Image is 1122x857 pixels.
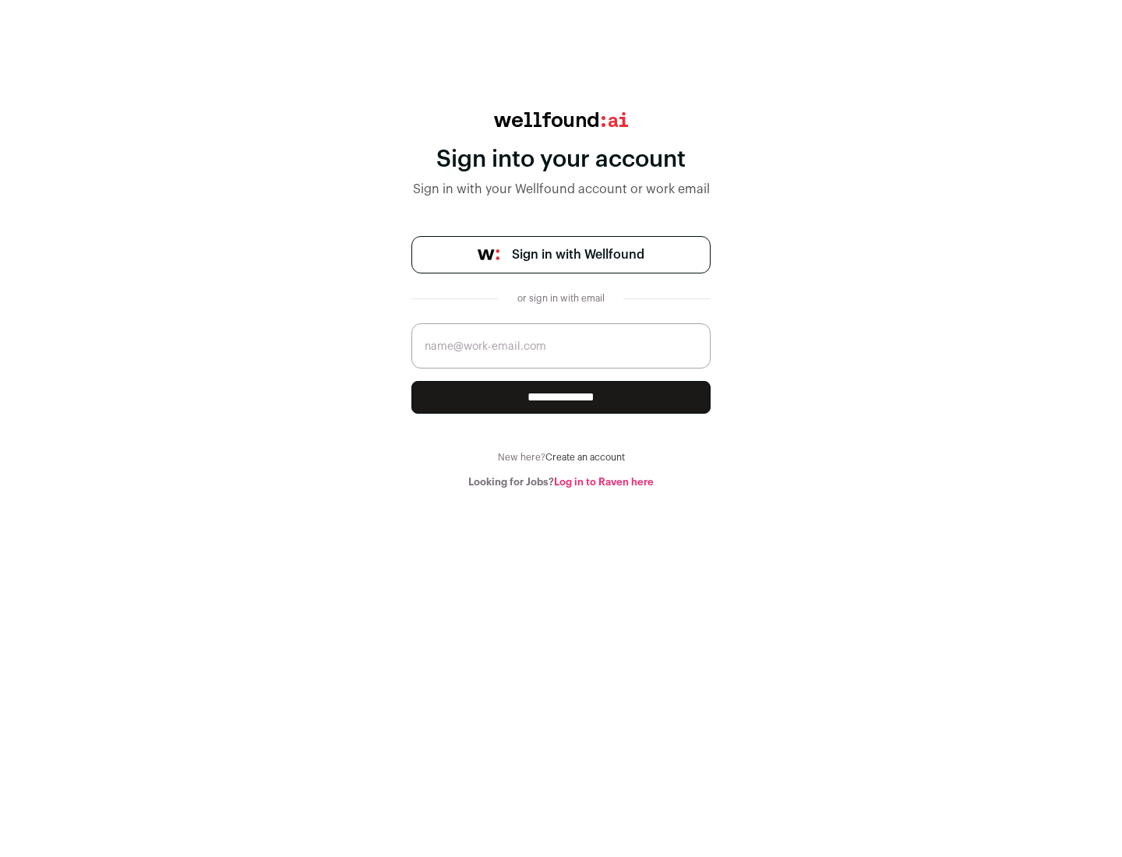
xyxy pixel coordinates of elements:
[411,180,711,199] div: Sign in with your Wellfound account or work email
[545,453,625,462] a: Create an account
[411,451,711,464] div: New here?
[478,249,499,260] img: wellfound-symbol-flush-black-fb3c872781a75f747ccb3a119075da62bfe97bd399995f84a933054e44a575c4.png
[512,245,644,264] span: Sign in with Wellfound
[411,236,711,273] a: Sign in with Wellfound
[511,292,611,305] div: or sign in with email
[411,476,711,488] div: Looking for Jobs?
[411,323,711,369] input: name@work-email.com
[554,477,654,487] a: Log in to Raven here
[494,112,628,127] img: wellfound:ai
[411,146,711,174] div: Sign into your account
